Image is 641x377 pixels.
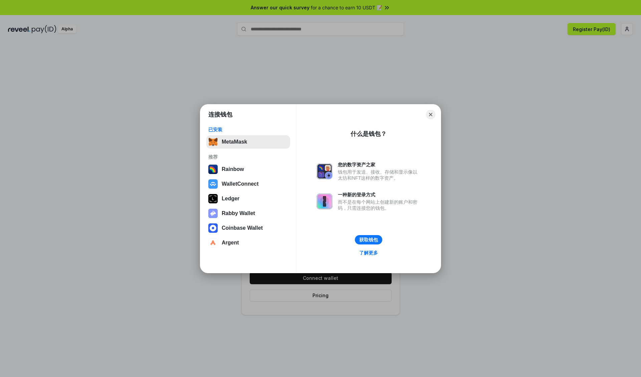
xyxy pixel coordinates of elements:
[222,196,239,202] div: Ledger
[208,127,288,133] div: 已安装
[206,207,290,220] button: Rabby Wallet
[206,177,290,191] button: WalletConnect
[206,135,290,149] button: MetaMask
[316,163,333,179] img: svg+xml,%3Csvg%20xmlns%3D%22http%3A%2F%2Fwww.w3.org%2F2000%2Fsvg%22%20fill%3D%22none%22%20viewBox...
[208,179,218,189] img: svg+xml,%3Csvg%20width%3D%2228%22%20height%3D%2228%22%20viewBox%3D%220%200%2028%2028%22%20fill%3D...
[355,235,382,244] button: 获取钱包
[355,248,382,257] a: 了解更多
[206,236,290,249] button: Argent
[338,169,421,181] div: 钱包用于发送、接收、存储和显示像以太坊和NFT这样的数字资产。
[316,193,333,209] img: svg+xml,%3Csvg%20xmlns%3D%22http%3A%2F%2Fwww.w3.org%2F2000%2Fsvg%22%20fill%3D%22none%22%20viewBox...
[359,237,378,243] div: 获取钱包
[426,110,435,119] button: Close
[208,194,218,203] img: svg+xml,%3Csvg%20xmlns%3D%22http%3A%2F%2Fwww.w3.org%2F2000%2Fsvg%22%20width%3D%2228%22%20height%3...
[222,210,255,216] div: Rabby Wallet
[208,137,218,147] img: svg+xml,%3Csvg%20fill%3D%22none%22%20height%3D%2233%22%20viewBox%3D%220%200%2035%2033%22%20width%...
[208,154,288,160] div: 推荐
[208,111,232,119] h1: 连接钱包
[222,181,259,187] div: WalletConnect
[206,221,290,235] button: Coinbase Wallet
[338,199,421,211] div: 而不是在每个网站上创建新的账户和密码，只需连接您的钱包。
[338,192,421,198] div: 一种新的登录方式
[206,192,290,205] button: Ledger
[208,238,218,247] img: svg+xml,%3Csvg%20width%3D%2228%22%20height%3D%2228%22%20viewBox%3D%220%200%2028%2028%22%20fill%3D...
[222,240,239,246] div: Argent
[206,163,290,176] button: Rainbow
[222,166,244,172] div: Rainbow
[208,165,218,174] img: svg+xml,%3Csvg%20width%3D%22120%22%20height%3D%22120%22%20viewBox%3D%220%200%20120%20120%22%20fil...
[351,130,387,138] div: 什么是钱包？
[208,223,218,233] img: svg+xml,%3Csvg%20width%3D%2228%22%20height%3D%2228%22%20viewBox%3D%220%200%2028%2028%22%20fill%3D...
[359,250,378,256] div: 了解更多
[222,139,247,145] div: MetaMask
[222,225,263,231] div: Coinbase Wallet
[338,162,421,168] div: 您的数字资产之家
[208,209,218,218] img: svg+xml,%3Csvg%20xmlns%3D%22http%3A%2F%2Fwww.w3.org%2F2000%2Fsvg%22%20fill%3D%22none%22%20viewBox...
